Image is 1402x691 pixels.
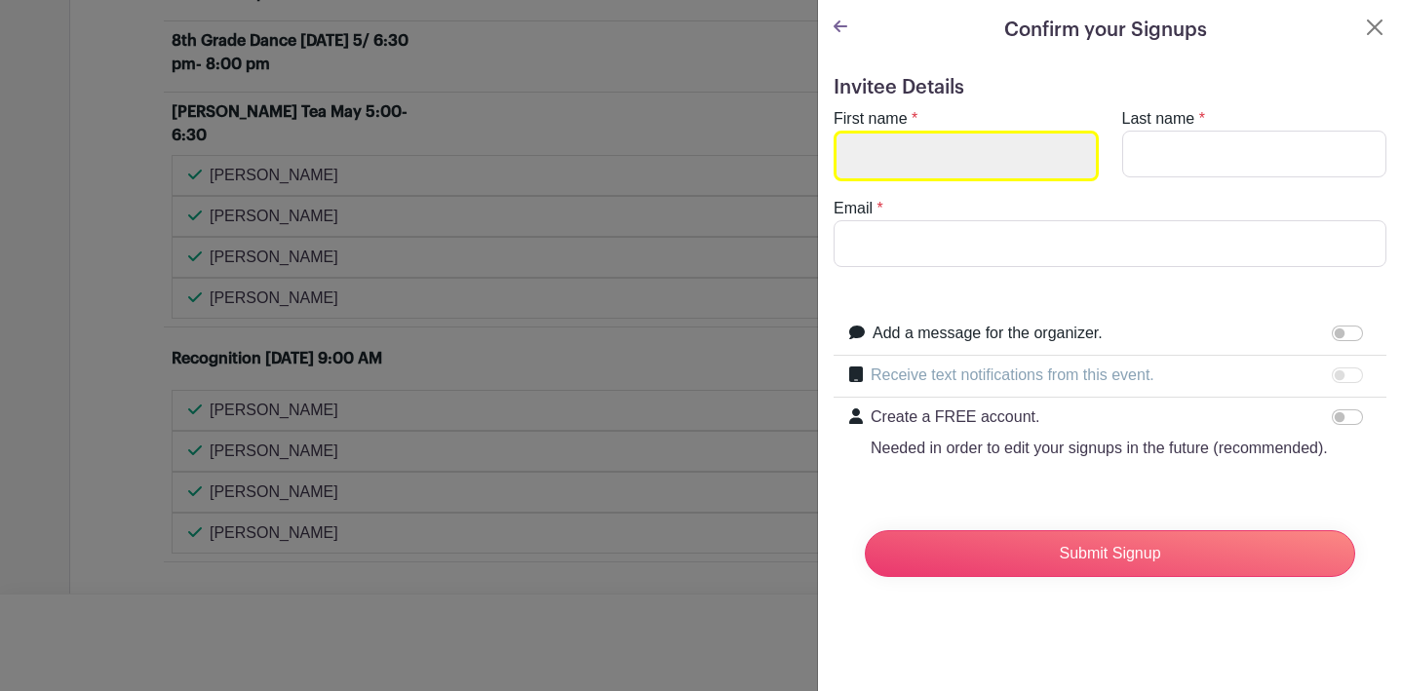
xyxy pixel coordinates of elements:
[1122,107,1195,131] label: Last name
[834,197,873,220] label: Email
[834,107,908,131] label: First name
[871,364,1154,387] label: Receive text notifications from this event.
[1004,16,1207,45] h5: Confirm your Signups
[865,530,1355,577] input: Submit Signup
[873,322,1103,345] label: Add a message for the organizer.
[871,437,1328,460] p: Needed in order to edit your signups in the future (recommended).
[834,76,1386,99] h5: Invitee Details
[1363,16,1386,39] button: Close
[834,131,1099,181] input: Scanning by Zero Phishing
[871,405,1328,429] p: Create a FREE account.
